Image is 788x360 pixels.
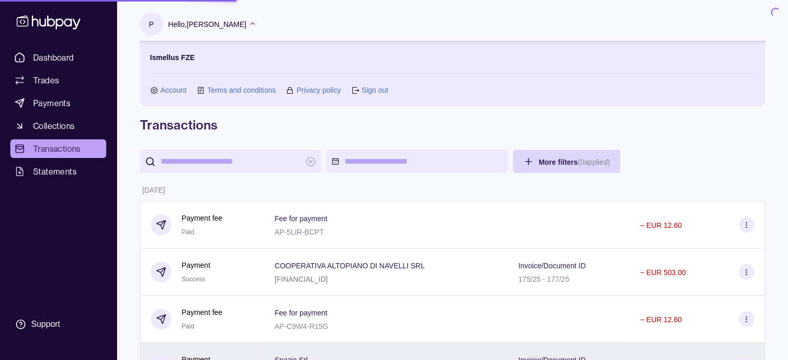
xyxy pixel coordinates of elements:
[10,162,106,181] a: Statements
[275,322,328,330] p: AP-C9W4-R15G
[539,158,610,166] span: More filters
[33,120,75,132] span: Collections
[142,186,165,194] p: [DATE]
[207,84,276,96] a: Terms and conditions
[10,117,106,135] a: Collections
[33,51,74,64] span: Dashboard
[149,19,153,30] p: P
[275,262,425,270] p: COOPERATIVA ALTOPIANO DI NAVELLI SRL
[168,19,247,30] p: Hello, [PERSON_NAME]
[31,319,60,330] div: Support
[275,228,324,236] p: AP-5LIR-BCPT
[640,315,682,324] p: − EUR 12.60
[33,97,70,109] span: Payments
[10,71,106,90] a: Trades
[140,117,765,133] h1: Transactions
[275,275,328,283] p: [FINANCIAL_ID]
[275,214,327,223] p: Fee for payment
[10,94,106,112] a: Payments
[578,158,610,166] p: ( 0 applied)
[182,276,205,283] span: Success
[10,313,106,335] a: Support
[33,142,81,155] span: Transactions
[150,52,195,63] p: Ismellus FZE
[640,268,685,277] p: − EUR 503.00
[182,228,194,236] span: Paid
[161,84,187,96] a: Account
[161,150,300,173] input: search
[296,84,341,96] a: Privacy policy
[275,309,327,317] p: Fee for payment
[182,323,194,330] span: Paid
[518,262,585,270] p: Invoice/Document ID
[33,165,77,178] span: Statements
[362,84,388,96] a: Sign out
[33,74,59,87] span: Trades
[10,139,106,158] a: Transactions
[182,212,223,224] p: Payment fee
[182,307,223,318] p: Payment fee
[518,275,569,283] p: 175/25 - 177/25
[513,150,621,173] button: More filters(0applied)
[10,48,106,67] a: Dashboard
[640,221,682,229] p: − EUR 12.60
[182,260,210,271] p: Payment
